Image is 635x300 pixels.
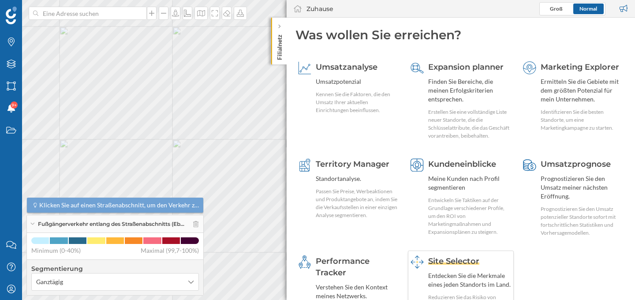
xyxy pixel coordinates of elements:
p: Filialnetz [275,31,284,60]
span: Umsatzprognose [541,159,611,169]
img: dashboards-manager--hover.svg [411,255,424,269]
img: monitoring-360.svg [298,255,311,269]
div: Entwickeln Sie Taktiken auf der Grundlage verschiedener Profile, um den ROI von Marketingmaßnahme... [428,196,511,236]
div: Identifizieren Sie die besten Standorte, um eine Marketingkampagne zu starten. [541,108,624,132]
span: Maximal (99,7-100%) [141,246,199,255]
div: Passen Sie Preise, Werbeaktionen und Produktangebote an, indem Sie die Verkaufsstellen in einer e... [316,187,399,219]
div: Standortanalyse. [316,174,399,183]
div: Ermitteln Sie die Gebiete mit dem größten Potenzial für mein Unternehmen. [541,77,624,104]
span: Fußgängerverkehr entlang des Straßenabschnitts (Eb… [38,220,184,228]
div: Zuhause [306,4,333,13]
div: Finden Sie Bereiche, die meinen Erfolgskriterien entsprechen. [428,77,511,104]
div: Was wollen Sie erreichen? [295,26,626,43]
span: Support [19,6,50,14]
h4: Segmentierung [31,264,199,273]
div: Meine Kunden nach Profil segmentieren [428,174,511,192]
span: Groß [550,5,563,12]
span: 9+ [11,101,17,109]
div: Umsatzpotenzial [316,77,399,86]
div: Prognostizieren Sie den Umsatz potenzieller Standorte sofort mit fortschrittlichen Statistiken un... [541,205,624,237]
img: Geoblink Logo [6,7,17,24]
span: Minimum (0-40%) [31,246,81,255]
span: Marketing Explorer [541,62,619,72]
span: Kundeneinblicke [428,159,496,169]
span: Territory Manager [316,159,389,169]
div: Entdecken Sie die Merkmale eines jeden Standorts im Land. [428,271,511,289]
img: sales-forecast.svg [523,158,536,172]
span: Ganztägig [36,277,63,286]
div: Prognostizieren Sie den Umsatz meiner nächsten Eröffnung. [541,174,624,201]
img: sales-explainer.svg [298,61,311,75]
span: Expansion planner [428,62,504,72]
img: explorer.svg [523,61,536,75]
span: Site Selector [428,256,479,266]
span: Klicken Sie auf einen Straßenabschnitt, um den Verkehr zu analysieren [39,201,202,210]
div: Erstellen Sie eine vollständige Liste neuer Standorte, die die Schlüsselattribute, die das Geschä... [428,108,511,140]
span: Normal [579,5,597,12]
img: territory-manager.svg [298,158,311,172]
div: Kennen Sie die Faktoren, die den Umsatz Ihrer aktuellen Einrichtungen beeinflussen. [316,90,399,114]
span: Performance Tracker [316,256,370,277]
span: Umsatzanalyse [316,62,377,72]
img: search-areas.svg [411,61,424,75]
img: customer-intelligence.svg [411,158,424,172]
